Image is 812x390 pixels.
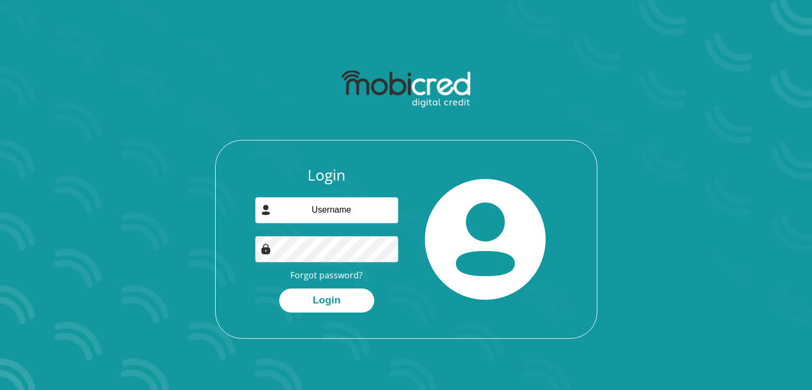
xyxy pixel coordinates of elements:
[261,244,271,254] img: Image
[342,71,470,108] img: mobicred logo
[290,269,362,281] a: Forgot password?
[255,197,398,223] input: Username
[261,205,271,215] img: user-icon image
[279,288,374,313] button: Login
[255,166,398,184] h3: Login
